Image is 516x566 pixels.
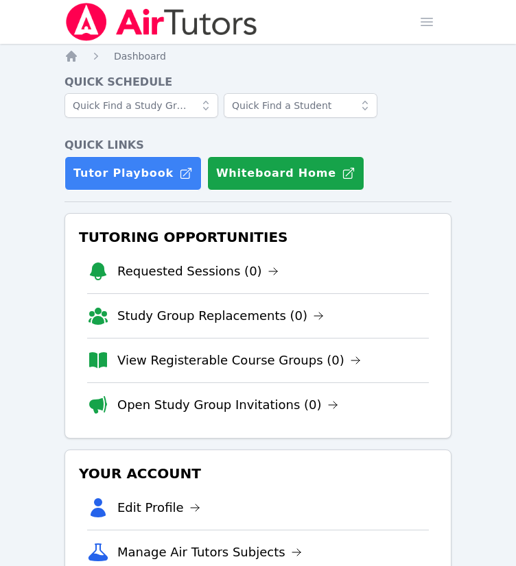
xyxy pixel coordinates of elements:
span: Dashboard [114,51,166,62]
a: Manage Air Tutors Subjects [117,543,302,562]
a: Edit Profile [117,498,200,517]
a: Open Study Group Invitations (0) [117,395,338,415]
img: Air Tutors [64,3,259,41]
a: View Registerable Course Groups (0) [117,351,361,370]
a: Requested Sessions (0) [117,262,279,281]
a: Dashboard [114,49,166,63]
input: Quick Find a Student [224,93,377,118]
h3: Tutoring Opportunities [76,225,440,249]
a: Study Group Replacements (0) [117,306,324,325]
a: Tutor Playbook [64,156,202,190]
h4: Quick Links [64,137,451,153]
button: Whiteboard Home [207,156,364,190]
h4: Quick Schedule [64,74,451,90]
h3: Your Account [76,461,440,486]
input: Quick Find a Study Group [64,93,218,118]
nav: Breadcrumb [64,49,451,63]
